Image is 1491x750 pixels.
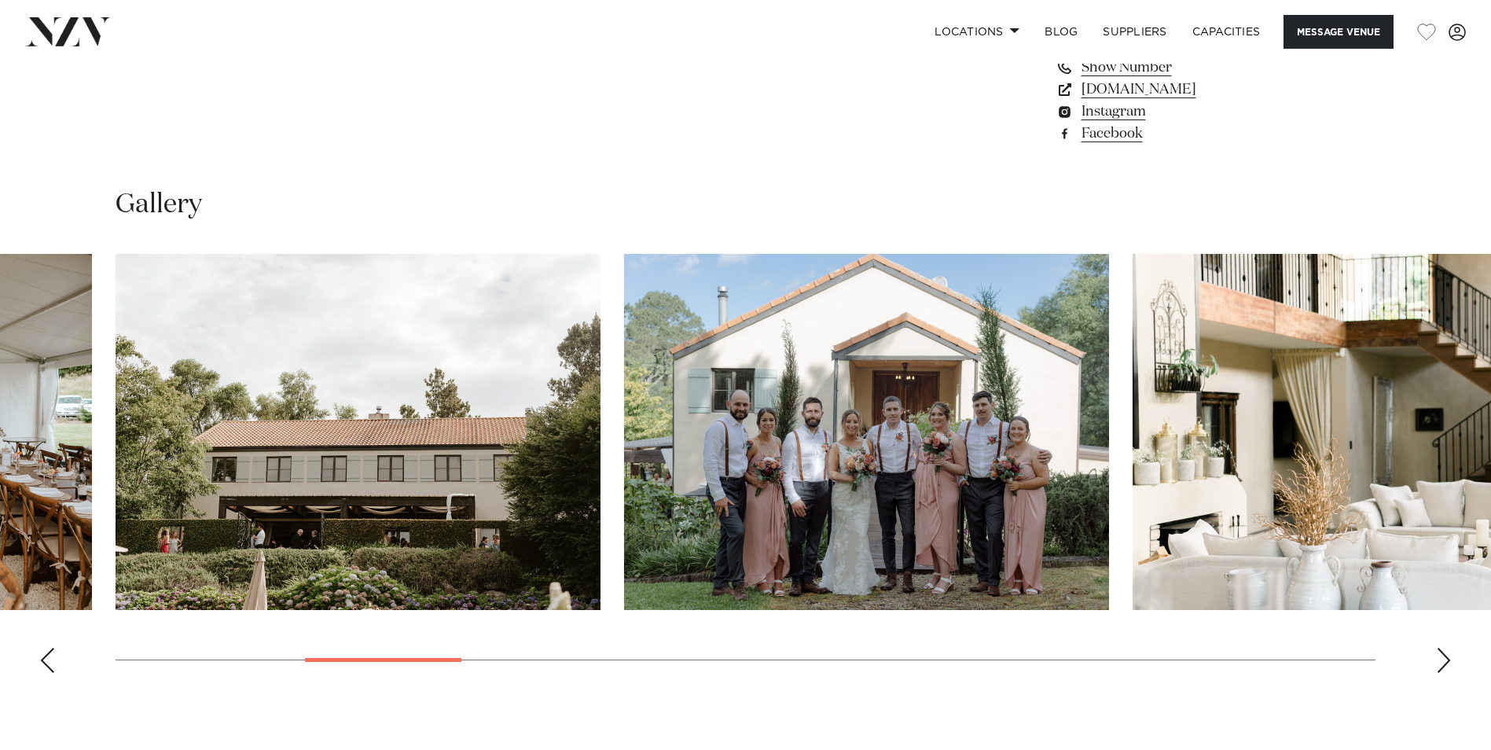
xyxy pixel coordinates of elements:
a: Facebook [1056,123,1312,145]
button: Message Venue [1284,15,1394,49]
h2: Gallery [116,187,202,222]
a: Show Number [1056,57,1312,79]
a: [DOMAIN_NAME] [1056,79,1312,101]
img: nzv-logo.png [25,17,111,46]
a: BLOG [1032,15,1090,49]
swiper-slide: 4 / 20 [116,254,600,610]
a: SUPPLIERS [1090,15,1179,49]
a: Instagram [1056,101,1312,123]
swiper-slide: 5 / 20 [624,254,1109,610]
a: Capacities [1180,15,1273,49]
a: Locations [922,15,1032,49]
